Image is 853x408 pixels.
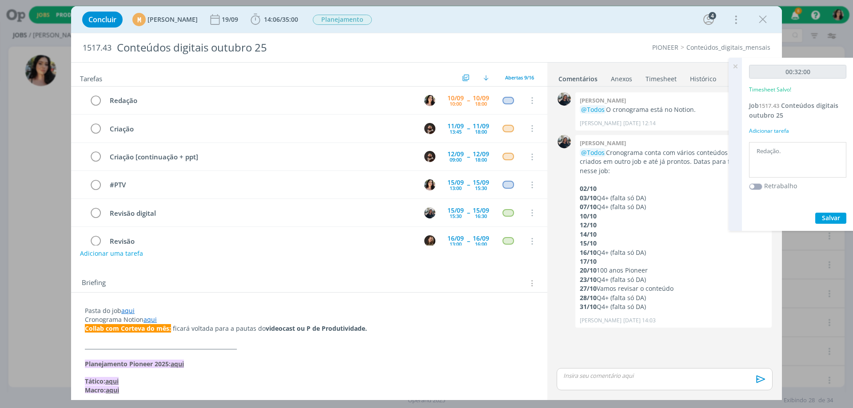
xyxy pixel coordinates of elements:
[580,275,597,284] strong: 23/10
[580,248,767,257] p: Q4+ (falta só DA)
[106,95,416,106] div: Redação
[447,95,464,101] div: 10/09
[709,12,716,20] div: 4
[475,186,487,190] div: 15:30
[580,105,767,114] p: O cronograma está no Notion.
[450,186,462,190] div: 13:00
[222,16,240,23] div: 19/09
[82,12,123,28] button: Concluir
[686,43,770,51] a: Conteúdos_digitais_mensais
[580,194,597,202] strong: 03/10
[749,101,838,119] span: Conteúdos digitais outubro 25
[623,119,656,127] span: [DATE] 12:14
[623,317,656,325] span: [DATE] 14:03
[450,129,462,134] div: 13:45
[749,127,846,135] div: Adicionar tarefa
[106,151,416,162] div: Criação [continuação + ppt]
[473,123,489,129] div: 11/09
[447,123,464,129] div: 11/09
[424,95,435,106] img: T
[822,214,840,222] span: Salvar
[580,317,622,325] p: [PERSON_NAME]
[282,15,298,24] span: 35:00
[423,122,436,135] button: D
[424,207,435,218] img: M
[85,377,105,385] strong: Tático:
[248,12,300,27] button: 14:06/35:00
[581,148,605,157] span: @Todos
[505,74,534,81] span: Abertas 9/16
[106,208,416,219] div: Revisão digital
[580,148,767,175] p: Cronograma conta com vários conteúdos extras, criados em outro job e até já prontos. Datas para f...
[450,157,462,162] div: 09:00
[82,277,106,289] span: Briefing
[113,37,480,59] div: Conteúdos digitais outubro 25
[652,43,678,51] a: PIONEER
[473,235,489,242] div: 16/09
[475,214,487,218] div: 16:30
[264,15,280,24] span: 14:06
[580,293,597,302] strong: 28/10
[447,235,464,242] div: 16/09
[467,97,470,103] span: --
[280,15,282,24] span: /
[450,214,462,218] div: 15:30
[580,266,597,274] strong: 20/10
[447,207,464,214] div: 15/09
[105,377,119,385] a: aqui
[473,179,489,186] div: 15/09
[71,6,782,400] div: dialog
[558,135,571,148] img: M
[580,266,767,275] p: 100 anos Pioneer
[815,213,846,224] button: Salvar
[85,315,534,324] p: Cronograma Notion
[132,13,198,26] button: M[PERSON_NAME]
[423,234,436,248] button: J
[467,182,470,188] span: --
[581,105,605,114] span: @Todos
[467,210,470,216] span: --
[106,386,119,394] a: aqui
[106,123,416,135] div: Criação
[580,284,597,293] strong: 27/10
[423,178,436,191] button: T
[558,71,598,83] a: Comentários
[580,230,597,238] strong: 14/10
[580,302,597,311] strong: 31/10
[580,212,597,220] strong: 10/10
[580,184,597,193] strong: 02/10
[690,71,717,83] a: Histórico
[749,101,838,119] a: Job1517.43Conteúdos digitais outubro 25
[106,236,416,247] div: Revisão
[580,202,767,211] p: Q4+ (falta só DA)
[475,101,487,106] div: 18:00
[424,179,435,190] img: T
[266,324,367,333] strong: videocast ou P de Produtividade.
[580,96,626,104] b: [PERSON_NAME]
[475,129,487,134] div: 18:00
[759,102,779,110] span: 1517.43
[424,235,435,246] img: J
[467,154,470,160] span: --
[423,206,436,219] button: M
[475,242,487,246] div: 16:00
[143,315,157,324] a: aqui
[467,238,470,244] span: --
[580,275,767,284] p: Q4+ (falta só DA)
[473,151,489,157] div: 12/09
[473,207,489,214] div: 15/09
[85,306,534,315] p: Pasta do job
[483,75,489,80] img: arrow-down.svg
[450,242,462,246] div: 13:00
[611,75,632,83] div: Anexos
[85,386,106,394] strong: Macro:
[580,221,597,229] strong: 12/10
[171,360,184,368] strong: aqui
[132,13,146,26] div: M
[580,202,597,211] strong: 07/10
[645,71,677,83] a: Timesheet
[85,324,171,333] strong: Collab com Corteva do mês:
[558,92,571,106] img: M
